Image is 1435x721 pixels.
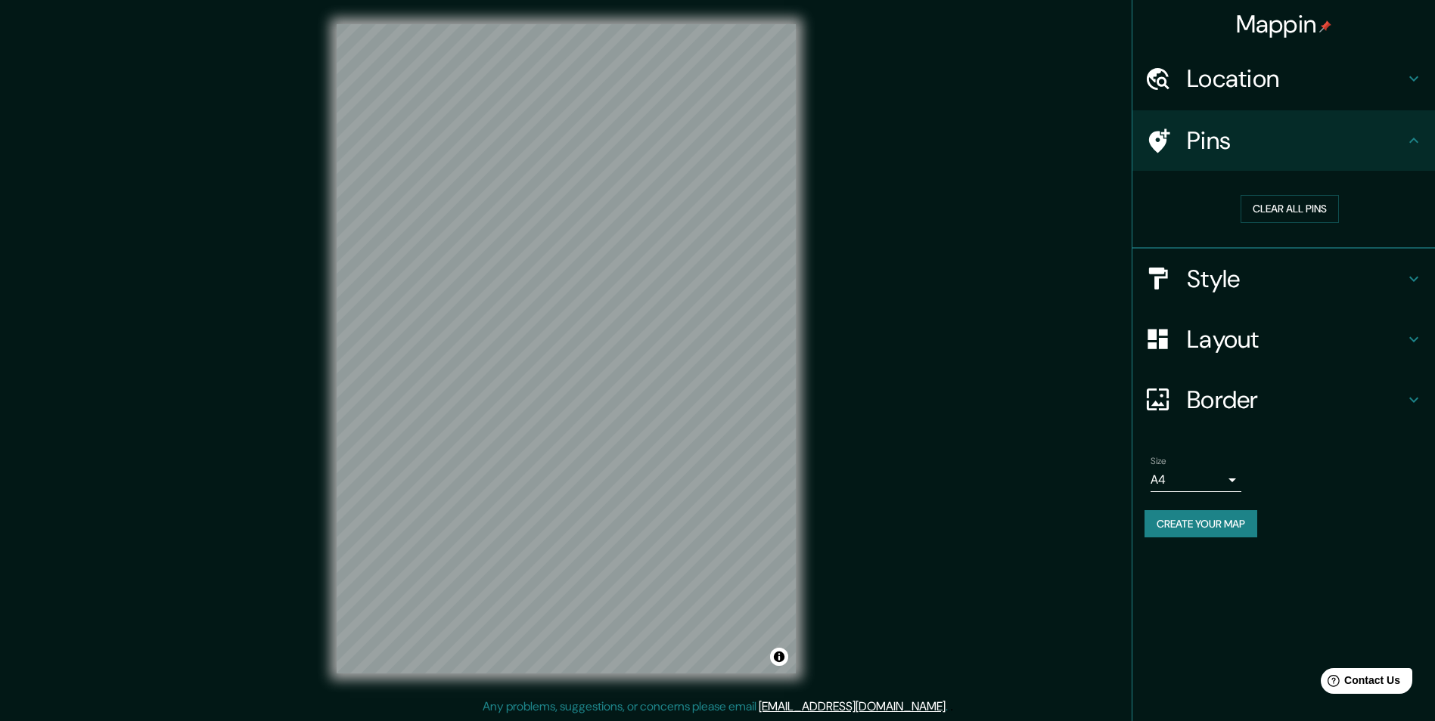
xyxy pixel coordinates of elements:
iframe: Help widget launcher [1300,662,1418,704]
div: . [950,698,953,716]
h4: Mappin [1236,9,1332,39]
canvas: Map [337,24,796,673]
h4: Pins [1187,125,1405,156]
button: Create your map [1145,510,1257,538]
img: pin-icon.png [1319,20,1331,32]
div: Style [1132,249,1435,309]
div: Location [1132,48,1435,109]
h4: Layout [1187,324,1405,354]
label: Size [1151,454,1166,467]
div: Layout [1132,309,1435,370]
div: A4 [1151,468,1241,492]
h4: Style [1187,264,1405,294]
div: . [948,698,950,716]
h4: Location [1187,63,1405,94]
div: Border [1132,370,1435,430]
button: Toggle attribution [770,648,788,666]
h4: Border [1187,385,1405,415]
div: Pins [1132,110,1435,171]
button: Clear all pins [1241,195,1339,223]
a: [EMAIL_ADDRESS][DOMAIN_NAME] [759,698,946,714]
p: Any problems, suggestions, or concerns please email . [483,698,948,716]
